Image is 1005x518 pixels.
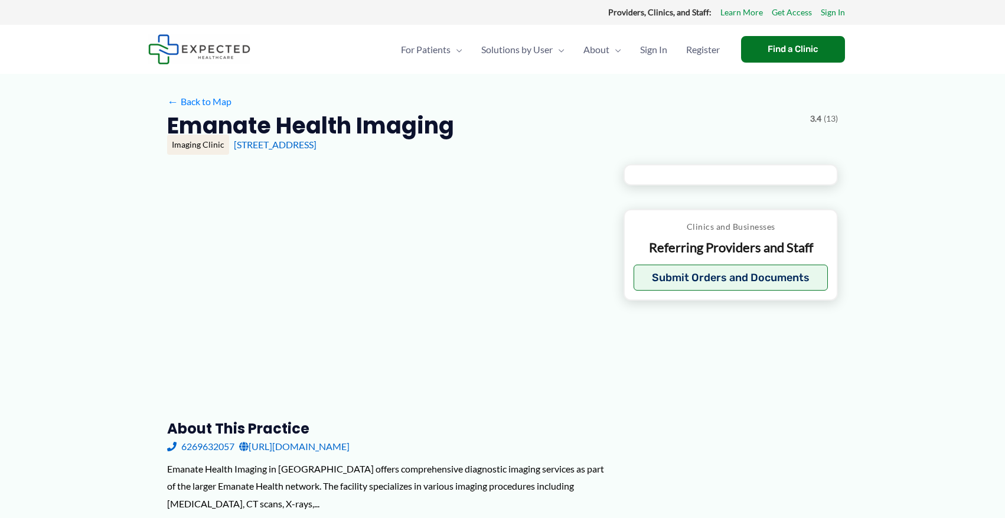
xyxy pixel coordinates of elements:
a: Sign In [821,5,845,20]
span: For Patients [401,29,451,70]
p: Clinics and Businesses [634,219,828,234]
span: ← [167,96,178,107]
a: [STREET_ADDRESS] [234,139,316,150]
a: AboutMenu Toggle [574,29,631,70]
h3: About this practice [167,419,605,438]
span: Menu Toggle [451,29,462,70]
strong: Providers, Clinics, and Staff: [608,7,712,17]
a: Learn More [720,5,763,20]
span: 3.4 [810,111,821,126]
a: For PatientsMenu Toggle [391,29,472,70]
img: Expected Healthcare Logo - side, dark font, small [148,34,250,64]
span: Solutions by User [481,29,553,70]
span: Register [686,29,720,70]
span: Menu Toggle [609,29,621,70]
span: (13) [824,111,838,126]
nav: Primary Site Navigation [391,29,729,70]
span: About [583,29,609,70]
a: 6269632057 [167,438,234,455]
h2: Emanate Health Imaging [167,111,454,140]
span: Sign In [640,29,667,70]
a: Register [677,29,729,70]
a: Solutions by UserMenu Toggle [472,29,574,70]
a: ←Back to Map [167,93,231,110]
a: [URL][DOMAIN_NAME] [239,438,350,455]
p: Referring Providers and Staff [634,239,828,256]
a: Get Access [772,5,812,20]
a: Find a Clinic [741,36,845,63]
a: Sign In [631,29,677,70]
button: Submit Orders and Documents [634,265,828,291]
span: Menu Toggle [553,29,565,70]
div: Imaging Clinic [167,135,229,155]
div: Emanate Health Imaging in [GEOGRAPHIC_DATA] offers comprehensive diagnostic imaging services as p... [167,460,605,513]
